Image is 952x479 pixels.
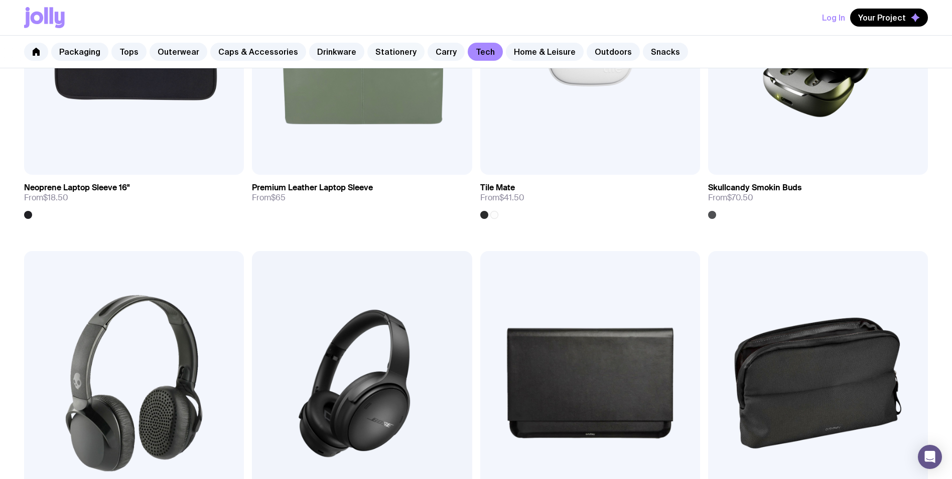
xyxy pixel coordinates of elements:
[708,175,928,219] a: Skullcandy Smokin BudsFrom$70.50
[252,183,373,193] h3: Premium Leather Laptop Sleeve
[150,43,207,61] a: Outerwear
[271,192,286,203] span: $65
[428,43,465,61] a: Carry
[24,183,129,193] h3: Neoprene Laptop Sleeve 16"
[918,445,942,469] div: Open Intercom Messenger
[24,175,244,219] a: Neoprene Laptop Sleeve 16"From$18.50
[643,43,688,61] a: Snacks
[480,175,700,219] a: Tile MateFrom$41.50
[252,193,286,203] span: From
[43,192,68,203] span: $18.50
[367,43,425,61] a: Stationery
[822,9,845,27] button: Log In
[480,193,524,203] span: From
[210,43,306,61] a: Caps & Accessories
[111,43,147,61] a: Tops
[850,9,928,27] button: Your Project
[708,193,753,203] span: From
[252,175,472,211] a: Premium Leather Laptop SleeveFrom$65
[468,43,503,61] a: Tech
[587,43,640,61] a: Outdoors
[858,13,906,23] span: Your Project
[727,192,753,203] span: $70.50
[309,43,364,61] a: Drinkware
[499,192,524,203] span: $41.50
[51,43,108,61] a: Packaging
[480,183,515,193] h3: Tile Mate
[24,193,68,203] span: From
[506,43,584,61] a: Home & Leisure
[708,183,801,193] h3: Skullcandy Smokin Buds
